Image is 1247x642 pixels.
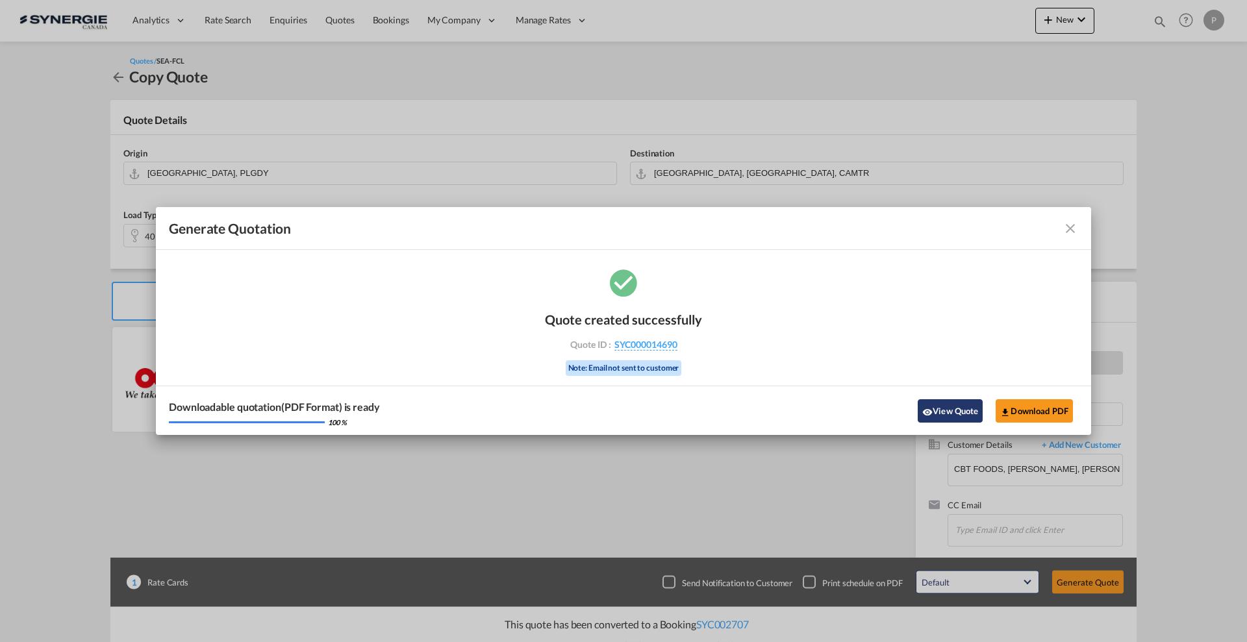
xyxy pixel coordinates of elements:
[545,312,702,327] div: Quote created successfully
[1063,221,1078,236] md-icon: icon-close fg-AAA8AD cursor m-0
[607,266,640,299] md-icon: icon-checkbox-marked-circle
[918,399,983,423] button: icon-eyeView Quote
[1000,407,1011,417] md-icon: icon-download
[169,220,291,237] span: Generate Quotation
[614,339,677,351] span: SYC000014690
[328,417,347,427] div: 100 %
[548,339,699,351] div: Quote ID :
[169,400,380,414] div: Downloadable quotation(PDF Format) is ready
[996,399,1073,423] button: Download PDF
[566,360,682,377] div: Note: Email not sent to customer
[922,407,933,417] md-icon: icon-eye
[156,207,1091,436] md-dialog: Generate Quotation Quote ...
